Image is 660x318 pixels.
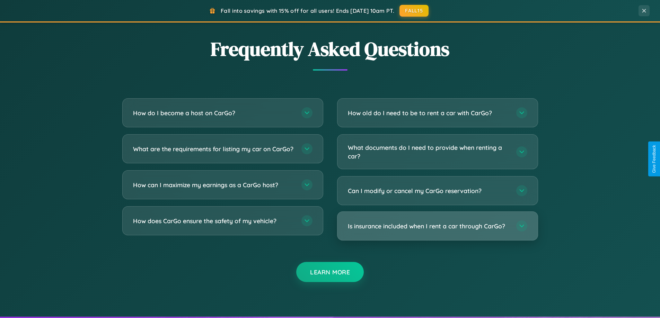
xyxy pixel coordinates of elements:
h3: What documents do I need to provide when renting a car? [348,143,509,160]
h3: How do I become a host on CarGo? [133,109,294,117]
h2: Frequently Asked Questions [122,36,538,62]
div: Give Feedback [652,145,657,173]
h3: What are the requirements for listing my car on CarGo? [133,145,294,153]
h3: How can I maximize my earnings as a CarGo host? [133,181,294,189]
h3: Can I modify or cancel my CarGo reservation? [348,187,509,195]
h3: How does CarGo ensure the safety of my vehicle? [133,217,294,225]
h3: Is insurance included when I rent a car through CarGo? [348,222,509,230]
span: Fall into savings with 15% off for all users! Ends [DATE] 10am PT. [221,7,394,14]
button: Learn More [296,262,364,282]
button: FALL15 [399,5,429,17]
h3: How old do I need to be to rent a car with CarGo? [348,109,509,117]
